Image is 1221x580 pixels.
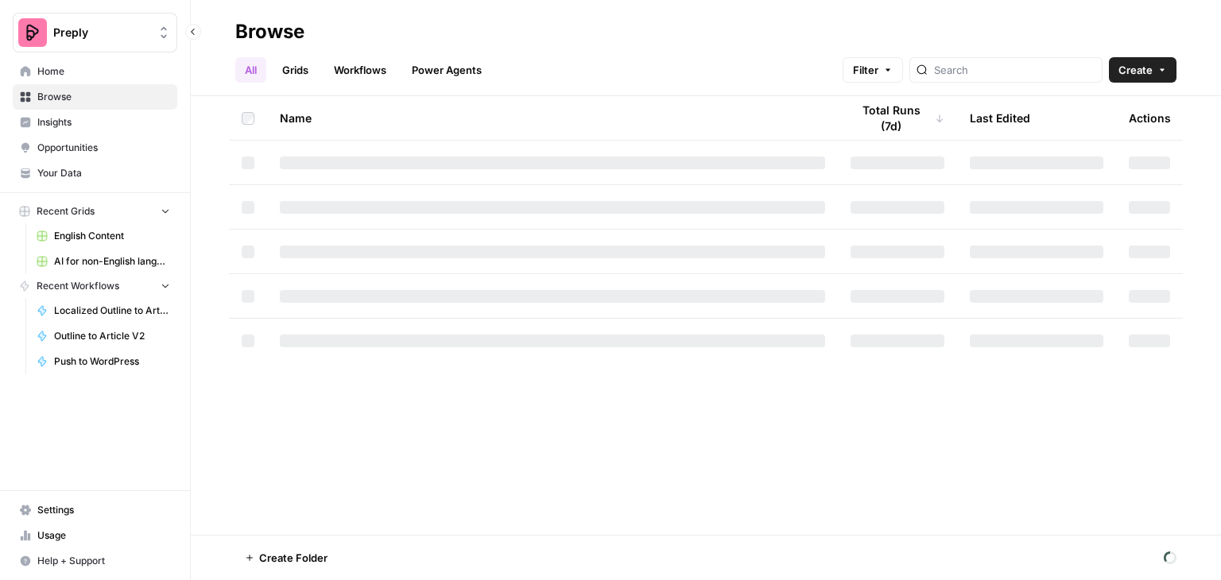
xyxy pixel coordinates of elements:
button: Recent Workflows [13,274,177,298]
span: Help + Support [37,554,170,568]
a: All [235,57,266,83]
button: Create [1109,57,1176,83]
span: Push to WordPress [54,354,170,369]
button: Workspace: Preply [13,13,177,52]
a: Home [13,59,177,84]
button: Help + Support [13,548,177,574]
span: Outline to Article V2 [54,329,170,343]
div: Last Edited [970,96,1030,140]
a: Power Agents [402,57,491,83]
div: Browse [235,19,304,44]
span: Preply [53,25,149,41]
a: AI for non-English languages [29,249,177,274]
input: Search [934,62,1095,78]
a: Workflows [324,57,396,83]
span: English Content [54,229,170,243]
div: Name [280,96,825,140]
span: Opportunities [37,141,170,155]
span: Create Folder [259,550,328,566]
a: Your Data [13,160,177,186]
a: Grids [273,57,318,83]
div: Actions [1129,96,1171,140]
button: Create Folder [235,545,337,570]
span: Insights [37,115,170,130]
span: Settings [37,503,170,517]
a: Opportunities [13,135,177,160]
span: Usage [37,528,170,543]
span: Your Data [37,166,170,180]
a: Push to WordPress [29,349,177,374]
div: Total Runs (7d) [851,96,944,140]
span: Filter [853,62,878,78]
a: Insights [13,110,177,135]
a: English Content [29,223,177,249]
span: Create [1118,62,1153,78]
button: Recent Grids [13,199,177,223]
a: Settings [13,497,177,523]
span: Recent Grids [37,204,95,218]
img: Preply Logo [18,18,47,47]
span: Localized Outline to Article [54,304,170,318]
a: Usage [13,523,177,548]
span: AI for non-English languages [54,254,170,269]
a: Outline to Article V2 [29,323,177,349]
span: Recent Workflows [37,279,119,293]
span: Home [37,64,170,79]
a: Browse [13,84,177,110]
a: Localized Outline to Article [29,298,177,323]
button: Filter [843,57,903,83]
span: Browse [37,90,170,104]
